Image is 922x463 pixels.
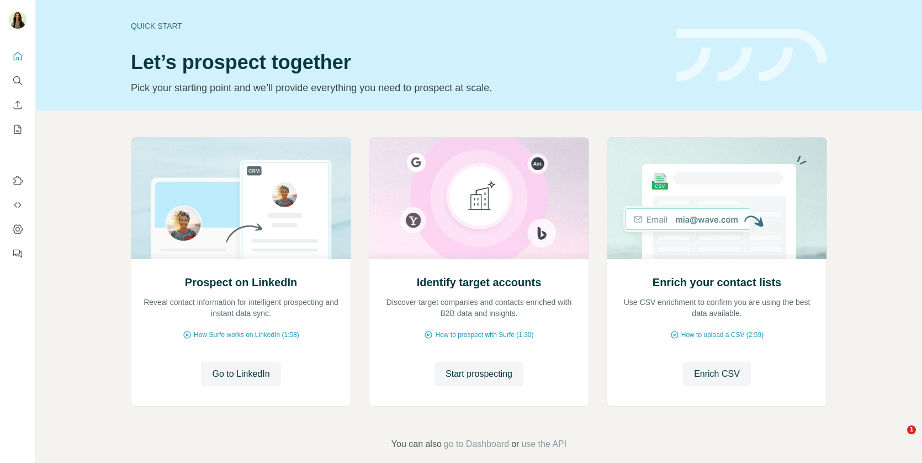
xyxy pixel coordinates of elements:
h2: Prospect on LinkedIn [185,275,297,290]
span: How to upload a CSV (2:59) [681,330,764,340]
button: Search [9,71,27,91]
h2: Identify target accounts [417,275,542,290]
button: Quick start [9,46,27,66]
img: Identify target accounts [369,138,589,259]
span: Go to LinkedIn [212,367,269,381]
span: Start prospecting [446,367,512,381]
p: Pick your starting point and we’ll provide everything you need to prospect at scale. [131,80,663,96]
p: Discover target companies and contacts enriched with B2B data and insights. [380,297,577,319]
button: Dashboard [9,219,27,239]
button: My lists [9,119,27,139]
span: or [511,438,519,451]
span: Enrich CSV [694,367,740,381]
p: Reveal contact information for intelligent prospecting and instant data sync. [142,297,340,319]
button: go to Dashboard [444,438,509,451]
button: Go to LinkedIn [201,362,280,386]
button: use the API [521,438,566,451]
button: Use Surfe API [9,195,27,215]
button: Enrich CSV [683,362,751,386]
p: Use CSV enrichment to confirm you are using the best data available. [618,297,815,319]
iframe: Intercom live chat [884,425,911,452]
img: Prospect on LinkedIn [131,138,351,259]
img: Enrich your contact lists [607,138,827,259]
span: You can also [391,438,442,451]
h1: Let’s prospect together [131,51,663,73]
span: 1 [907,425,916,434]
span: How Surfe works on LinkedIn (1:58) [194,330,299,340]
div: Quick start [131,20,663,31]
img: Avatar [9,11,27,29]
span: How to prospect with Surfe (1:30) [435,330,533,340]
button: Use Surfe on LinkedIn [9,171,27,191]
button: Enrich CSV [9,95,27,115]
h2: Enrich your contact lists [653,275,781,290]
img: banner [676,29,827,82]
button: Start prospecting [434,362,523,386]
button: Feedback [9,244,27,264]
